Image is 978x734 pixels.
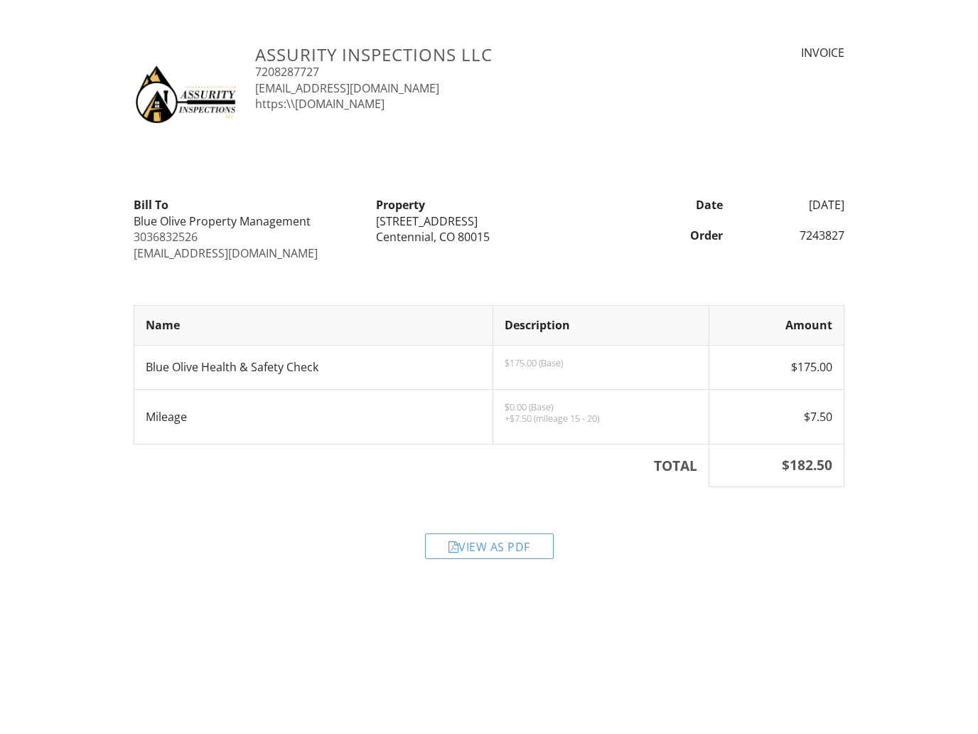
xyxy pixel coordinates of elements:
[505,401,697,424] p: $0.00 (Base) +$7.50 (mileage 15 - 20)
[134,213,359,229] div: Blue Olive Property Management
[134,197,168,213] strong: Bill To
[611,228,732,243] div: Order
[709,345,844,389] td: $175.00
[134,229,198,245] a: 3036832526
[255,45,662,64] h3: Assurity Inspections LLC
[709,306,844,345] th: Amount
[146,409,187,425] span: Mileage
[376,213,601,229] div: [STREET_ADDRESS]
[679,45,844,60] div: INVOICE
[376,229,601,245] div: Centennial, CO 80015
[134,306,493,345] th: Name
[709,445,844,487] th: $182.50
[376,197,425,213] strong: Property
[255,64,319,80] a: 7208287727
[493,306,709,345] th: Description
[134,445,709,487] th: TOTAL
[146,359,318,375] span: Blue Olive Health & Safety Check
[134,245,318,261] a: [EMAIL_ADDRESS][DOMAIN_NAME]
[425,533,554,559] div: View as PDF
[731,228,853,243] div: 7243827
[425,543,554,558] a: View as PDF
[731,197,853,213] div: [DATE]
[709,389,844,445] td: $7.50
[611,197,732,213] div: Date
[134,45,238,149] img: assurity_logo.jpg
[255,96,385,112] a: https:\\[DOMAIN_NAME]
[505,357,697,368] p: $175.00 (Base)
[255,80,439,96] a: [EMAIL_ADDRESS][DOMAIN_NAME]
